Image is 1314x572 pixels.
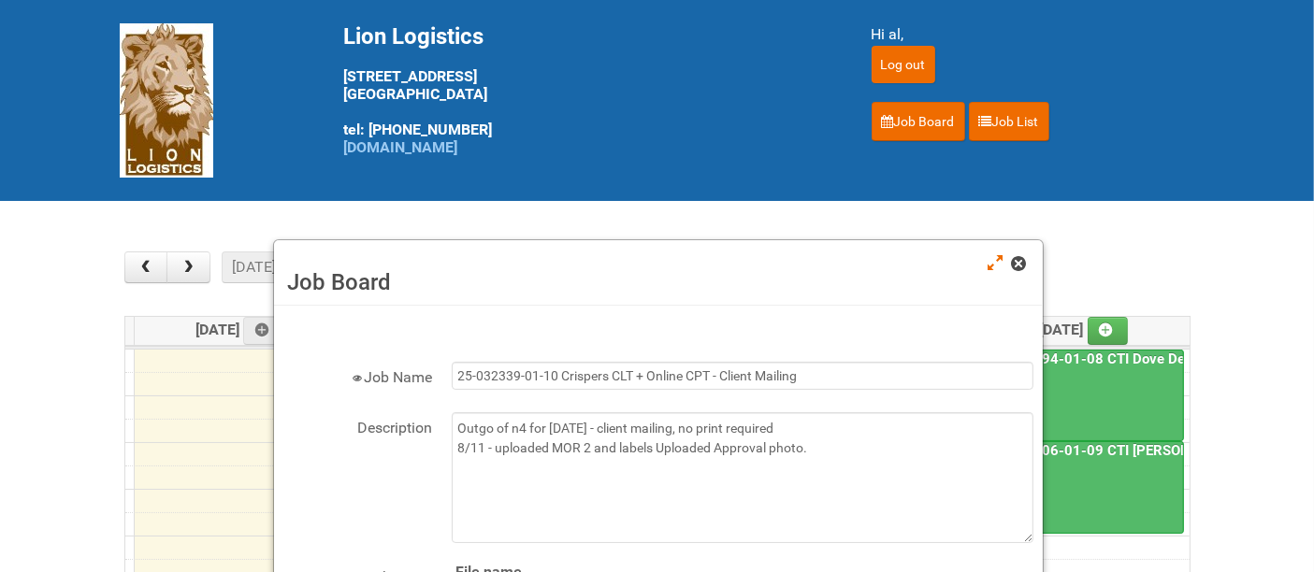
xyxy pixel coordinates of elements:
a: 25-016794-01-08 CTI Dove Deep Moisture [982,350,1263,367]
a: 25-016806-01-09 CTI [PERSON_NAME] Bar Superior HUT [980,441,1184,534]
div: [STREET_ADDRESS] [GEOGRAPHIC_DATA] tel: [PHONE_NUMBER] [344,23,825,156]
a: Lion Logistics [120,91,213,108]
a: Job Board [872,102,965,141]
img: Lion Logistics [120,23,213,178]
span: [DATE] [1040,321,1129,338]
textarea: Outgo of n4 for [DATE] - client mailing, no print required 8/11 - uploaded MOR 2 and labels Uploa... [452,412,1033,543]
a: Add an event [243,317,284,345]
a: 25-016794-01-08 CTI Dove Deep Moisture [980,350,1184,442]
span: Lion Logistics [344,23,484,50]
div: Hi al, [872,23,1195,46]
button: [DATE] [222,251,285,283]
a: Job List [969,102,1049,141]
a: [DOMAIN_NAME] [344,138,458,156]
input: Log out [872,46,935,83]
h3: Job Board [288,268,1029,296]
label: Job Name [283,362,433,389]
a: Add an event [1088,317,1129,345]
label: Description [283,412,433,439]
span: [DATE] [195,321,284,338]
